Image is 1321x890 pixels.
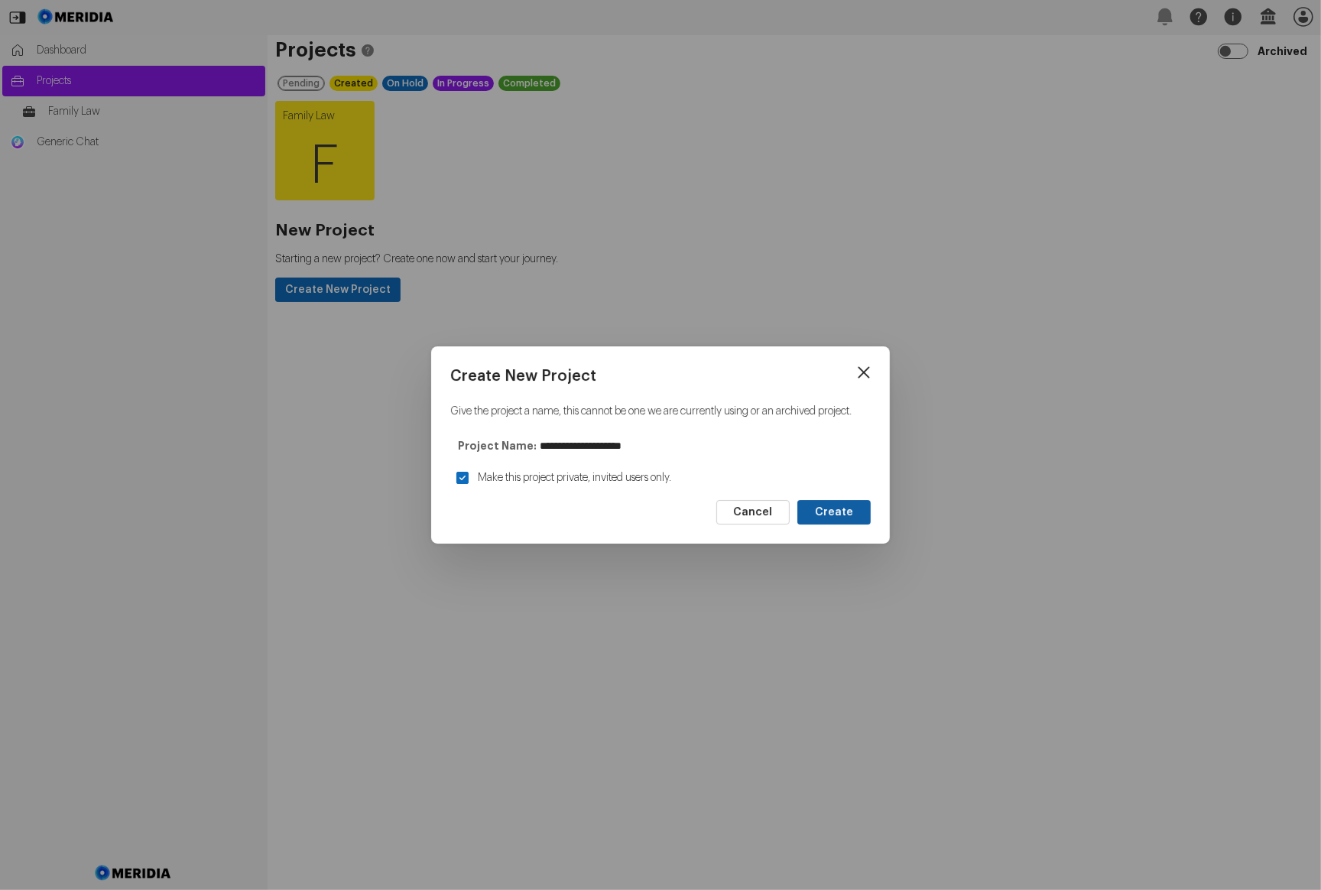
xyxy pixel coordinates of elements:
strong: Project Name: [458,438,537,453]
p: Give the project a name, this cannot be one we are currently using or an archived project. [450,404,871,419]
h2: Create New Project [450,365,871,387]
button: Cancel [716,500,790,525]
button: Create [797,500,871,525]
label: Make this project private, invited users only. [475,464,677,492]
